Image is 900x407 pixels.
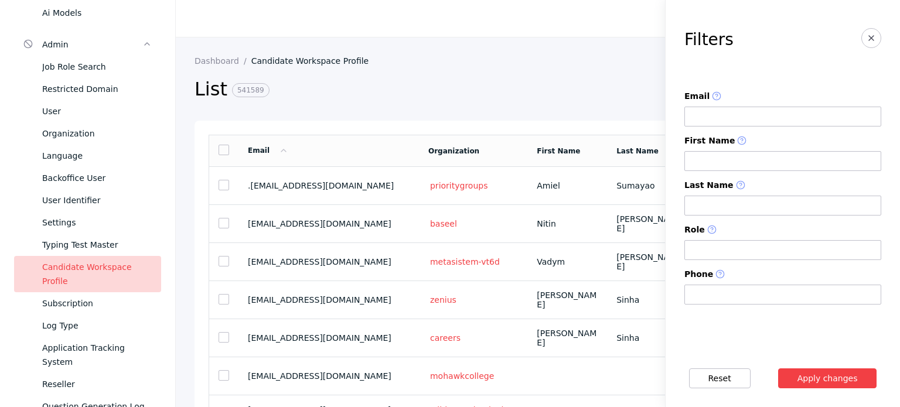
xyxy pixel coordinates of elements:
section: Vadym [537,257,598,266]
div: Candidate Workspace Profile [42,260,152,288]
a: Ai Models [14,2,161,24]
div: Organization [42,126,152,141]
a: Candidate Workspace Profile [251,56,379,66]
div: Typing Test Master [42,238,152,252]
div: Job Role Search [42,60,152,74]
a: metasistem-vt6d [428,256,502,267]
a: Language [14,145,161,167]
section: [EMAIL_ADDRESS][DOMAIN_NAME] [248,333,410,343]
section: Sinha [616,333,677,343]
label: Phone [684,269,881,280]
h2: List [195,77,699,102]
h3: Filters [684,30,734,49]
div: Reseller [42,377,152,391]
a: Organization [428,147,479,155]
a: Last Name [616,147,659,155]
label: First Name [684,136,881,146]
a: Reseller [14,373,161,395]
label: Last Name [684,180,881,191]
section: Nitin [537,219,598,228]
div: User [42,104,152,118]
span: 541589 [232,83,270,97]
section: [PERSON_NAME] [616,214,677,233]
div: Subscription [42,296,152,310]
a: Application Tracking System [14,337,161,373]
a: mohawkcollege [428,371,496,381]
div: Ai Models [42,6,152,20]
div: Restricted Domain [42,82,152,96]
a: Backoffice User [14,167,161,189]
div: Admin [42,37,142,52]
section: [PERSON_NAME] [537,329,598,347]
a: Job Role Search [14,56,161,78]
a: Restricted Domain [14,78,161,100]
a: Dashboard [195,56,251,66]
div: Log Type [42,319,152,333]
a: Email [248,146,288,155]
label: Email [684,91,881,102]
section: [EMAIL_ADDRESS][DOMAIN_NAME] [248,257,410,266]
section: [PERSON_NAME] [616,252,677,271]
section: Sumayao [616,181,677,190]
div: Application Tracking System [42,341,152,369]
a: Settings [14,211,161,234]
a: User [14,100,161,122]
button: Reset [689,368,751,388]
a: zenius [428,295,458,305]
a: prioritygroups [428,180,489,191]
section: Amiel [537,181,598,190]
section: [EMAIL_ADDRESS][DOMAIN_NAME] [248,219,410,228]
a: Organization [14,122,161,145]
a: baseel [428,218,459,229]
a: Log Type [14,314,161,337]
div: Backoffice User [42,171,152,185]
a: First Name [537,147,580,155]
a: User Identifier [14,189,161,211]
label: Role [684,225,881,235]
div: Language [42,149,152,163]
section: [EMAIL_ADDRESS][DOMAIN_NAME] [248,295,410,305]
a: Typing Test Master [14,234,161,256]
a: careers [428,333,462,343]
section: .[EMAIL_ADDRESS][DOMAIN_NAME] [248,181,410,190]
section: [PERSON_NAME] [537,290,598,309]
a: Candidate Workspace Profile [14,256,161,292]
a: Subscription [14,292,161,314]
button: Apply changes [778,368,877,388]
section: Sinha [616,295,677,305]
section: [EMAIL_ADDRESS][DOMAIN_NAME] [248,371,410,381]
div: Settings [42,216,152,230]
div: User Identifier [42,193,152,207]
